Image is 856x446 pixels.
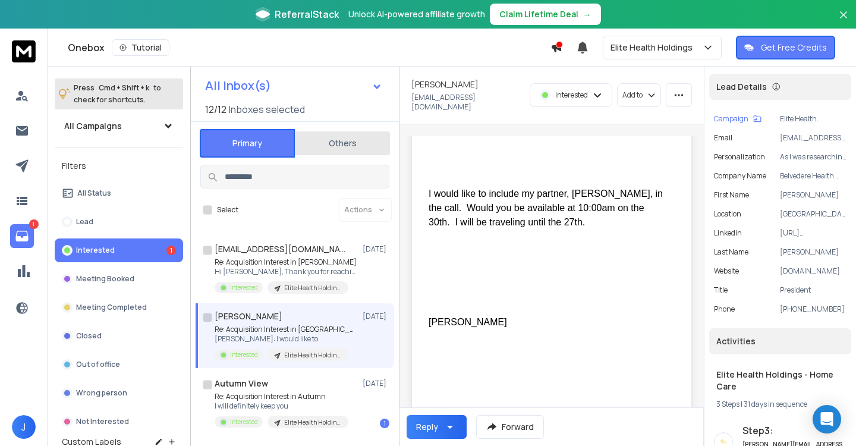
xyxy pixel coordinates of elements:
p: [DATE] [363,312,389,321]
p: title [714,285,728,295]
span: → [583,8,591,20]
button: Not Interested [55,410,183,434]
div: Activities [709,328,851,354]
h3: Filters [55,158,183,174]
button: Tutorial [112,39,169,56]
p: Elite Health Holdings - Home Care [284,284,341,293]
h1: [PERSON_NAME] [411,78,479,90]
button: Out of office [55,353,183,376]
p: Lead [76,217,93,227]
h1: [PERSON_NAME] [215,310,282,322]
label: Select [217,205,238,215]
p: [DATE] [363,379,389,388]
p: Company Name [714,171,766,181]
button: Interested1 [55,238,183,262]
p: [PERSON_NAME] [780,247,846,257]
div: Onebox [68,39,550,56]
div: [PERSON_NAME] [429,301,665,329]
p: Add to [622,90,643,100]
p: All Status [77,189,111,198]
p: Hi [PERSON_NAME], Thank you for reaching [215,267,357,277]
p: Re: Acquisition Interest in [GEOGRAPHIC_DATA] [215,325,357,334]
p: Unlock AI-powered affiliate growth [348,8,485,20]
p: President [780,285,846,295]
p: Email [714,133,732,143]
div: I would like to include my partner, [PERSON_NAME], in the call. Would you be available at 10:00am... [429,172,665,230]
button: Meeting Completed [55,296,183,319]
p: Last Name [714,247,748,257]
p: First Name [714,190,749,200]
h1: All Inbox(s) [205,80,271,92]
h3: Inboxes selected [229,102,305,117]
button: J [12,415,36,439]
div: 1 [166,246,176,255]
button: All Campaigns [55,114,183,138]
p: Re: Acquisition Interest in Autumn [215,392,348,401]
button: Forward [476,415,544,439]
h6: Step 3 : [742,423,846,438]
p: Interested [230,417,258,426]
div: Reply [416,421,438,433]
div: | [716,400,844,409]
button: Lead [55,210,183,234]
button: Campaign [714,114,761,124]
p: [PERSON_NAME]: I would like to [215,334,357,344]
span: 31 days in sequence [744,399,807,409]
button: Claim Lifetime Deal→ [490,4,601,25]
button: Primary [200,129,295,158]
p: As I was researching Belvedere Health Services, I was impressed by your dedicated focus on person... [780,152,846,162]
p: I will definitely keep you [215,401,348,411]
p: [PHONE_NUMBER] [780,304,846,314]
h1: Autumn View [215,378,268,390]
h1: Elite Health Holdings - Home Care [716,369,844,392]
p: linkedin [714,228,742,238]
button: Reply [407,415,467,439]
p: Meeting Booked [76,274,134,284]
p: Elite Health Holdings [610,42,697,54]
button: Closed [55,324,183,348]
span: 3 Steps [716,399,739,409]
p: location [714,209,741,219]
p: Campaign [714,114,748,124]
a: 1 [10,224,34,248]
p: [DATE] [363,244,389,254]
button: Others [295,130,390,156]
p: Elite Health Holdings - Home Care [284,418,341,427]
p: Interested [555,90,588,100]
p: Wrong person [76,388,127,398]
p: Personalization [714,152,765,162]
p: Elite Health Holdings - Home Care [284,351,341,360]
button: Close banner [836,7,851,36]
div: Open Intercom Messenger [813,405,841,434]
p: [EMAIL_ADDRESS][DOMAIN_NAME] [780,133,846,143]
div: 1 [380,419,389,428]
h1: All Campaigns [64,120,122,132]
button: All Status [55,181,183,205]
p: Interested [230,283,258,292]
p: [DOMAIN_NAME] [780,266,846,276]
p: Get Free Credits [761,42,827,54]
p: [PERSON_NAME] [780,190,846,200]
p: 1 [29,219,39,229]
span: 12 / 12 [205,102,226,117]
p: website [714,266,739,276]
p: Interested [230,350,258,359]
span: ReferralStack [275,7,339,21]
p: Not Interested [76,417,129,426]
p: Re: Acquisition Interest in [PERSON_NAME] [215,257,357,267]
p: Lead Details [716,81,767,93]
button: Wrong person [55,381,183,405]
p: Meeting Completed [76,303,147,312]
p: Out of office [76,360,120,369]
p: [GEOGRAPHIC_DATA], [US_STATE], [GEOGRAPHIC_DATA] [780,209,846,219]
p: Press to check for shortcuts. [74,82,161,106]
p: Closed [76,331,102,341]
p: Interested [76,246,115,255]
p: [URL][DOMAIN_NAME] [780,228,846,238]
button: Meeting Booked [55,267,183,291]
button: Get Free Credits [736,36,835,59]
span: Cmd + Shift + k [97,81,151,95]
